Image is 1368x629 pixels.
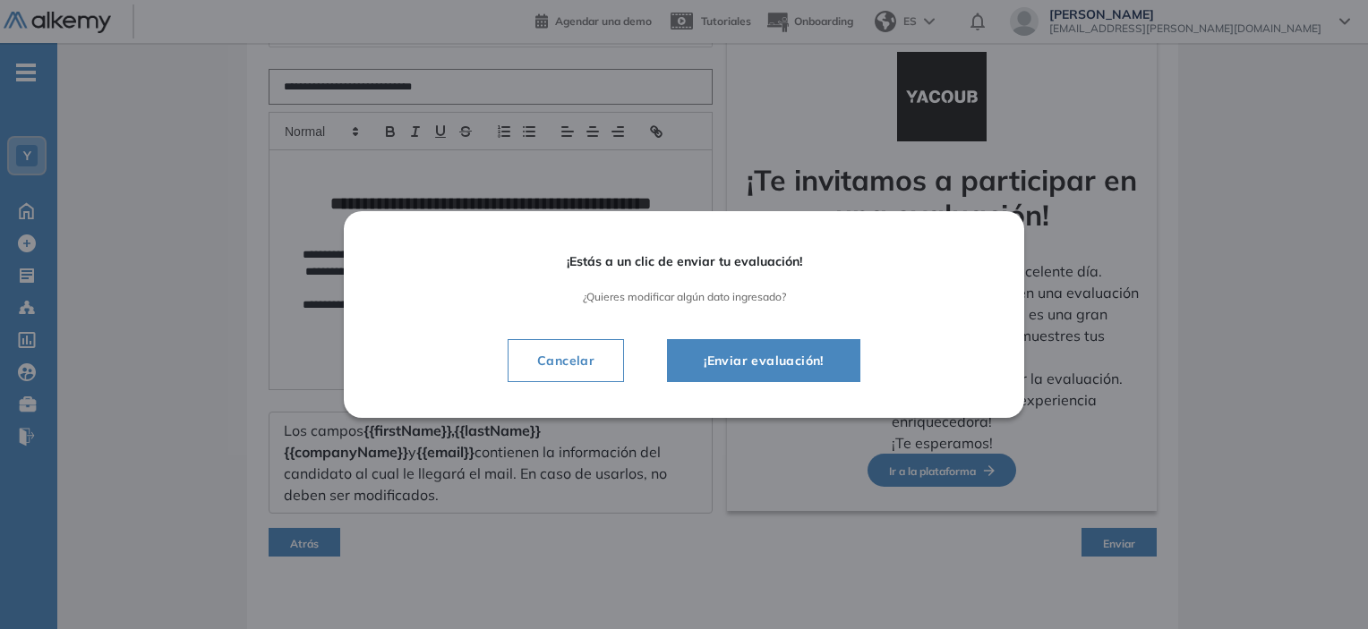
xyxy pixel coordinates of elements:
[667,339,860,382] button: ¡Enviar evaluación!
[1278,543,1368,629] iframe: Chat Widget
[1278,543,1368,629] div: Widget de chat
[394,291,974,303] span: ¿Quieres modificar algún dato ingresado?
[689,350,838,371] span: ¡Enviar evaluación!
[523,350,609,371] span: Cancelar
[508,339,624,382] button: Cancelar
[394,254,974,269] span: ¡Estás a un clic de enviar tu evaluación!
